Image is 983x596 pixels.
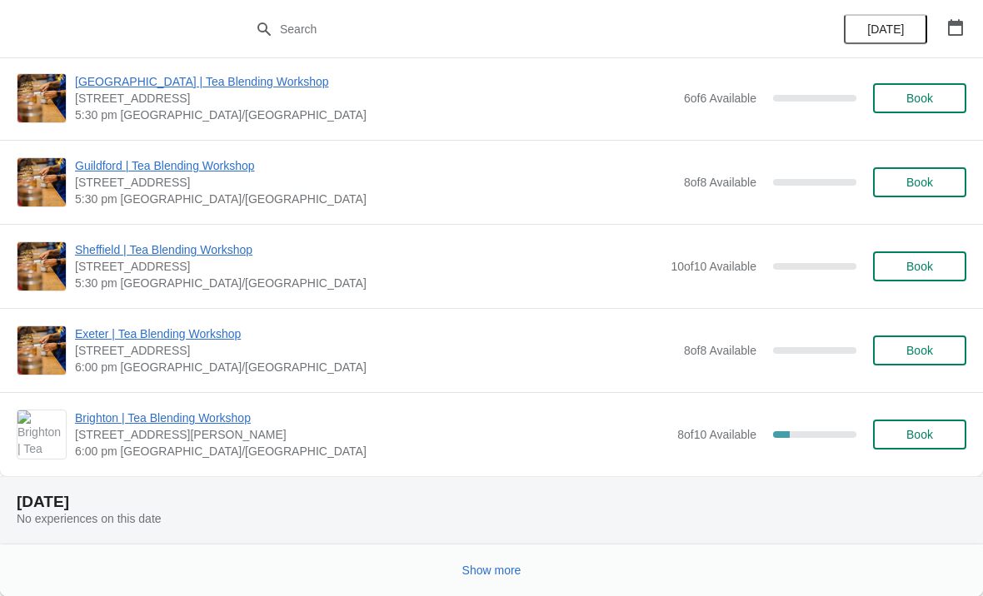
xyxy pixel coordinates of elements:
[456,555,528,585] button: Show more
[684,176,756,189] span: 8 of 8 Available
[906,92,933,105] span: Book
[75,426,669,443] span: [STREET_ADDRESS][PERSON_NAME]
[75,410,669,426] span: Brighton | Tea Blending Workshop
[873,251,966,281] button: Book
[906,428,933,441] span: Book
[671,260,756,273] span: 10 of 10 Available
[906,344,933,357] span: Book
[17,158,66,206] img: Guildford | Tea Blending Workshop | 5 Market Street, Guildford, GU1 4LB | 5:30 pm Europe/London
[873,420,966,449] button: Book
[75,107,676,123] span: 5:30 pm [GEOGRAPHIC_DATA]/[GEOGRAPHIC_DATA]
[873,335,966,365] button: Book
[17,242,66,291] img: Sheffield | Tea Blending Workshop | 76 - 78 Pinstone Street, Sheffield, S1 2HP | 5:30 pm Europe/L...
[17,494,966,510] h2: [DATE]
[75,325,676,342] span: Exeter | Tea Blending Workshop
[17,512,162,525] span: No experiences on this date
[75,342,676,359] span: [STREET_ADDRESS]
[75,443,669,459] span: 6:00 pm [GEOGRAPHIC_DATA]/[GEOGRAPHIC_DATA]
[677,428,756,441] span: 8 of 10 Available
[75,73,676,90] span: [GEOGRAPHIC_DATA] | Tea Blending Workshop
[867,22,904,36] span: [DATE]
[17,410,66,459] img: Brighton | Tea Blending Workshop | 41 Gardner Street, Brighton BN1 1UN | 6:00 pm Europe/London
[906,176,933,189] span: Book
[75,275,662,291] span: 5:30 pm [GEOGRAPHIC_DATA]/[GEOGRAPHIC_DATA]
[906,260,933,273] span: Book
[75,174,676,191] span: [STREET_ADDRESS]
[75,157,676,174] span: Guildford | Tea Blending Workshop
[75,258,662,275] span: [STREET_ADDRESS]
[844,14,927,44] button: [DATE]
[873,167,966,197] button: Book
[684,344,756,357] span: 8 of 8 Available
[75,191,676,207] span: 5:30 pm [GEOGRAPHIC_DATA]/[GEOGRAPHIC_DATA]
[873,83,966,113] button: Book
[279,14,737,44] input: Search
[75,241,662,258] span: Sheffield | Tea Blending Workshop
[684,92,756,105] span: 6 of 6 Available
[17,74,66,122] img: London Covent Garden | Tea Blending Workshop | 11 Monmouth St, London, WC2H 9DA | 5:30 pm Europe/...
[462,564,521,577] span: Show more
[17,326,66,375] img: Exeter | Tea Blending Workshop | 46 High Street, Exeter, EX4 3DJ | 6:00 pm Europe/London
[75,359,676,375] span: 6:00 pm [GEOGRAPHIC_DATA]/[GEOGRAPHIC_DATA]
[75,90,676,107] span: [STREET_ADDRESS]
